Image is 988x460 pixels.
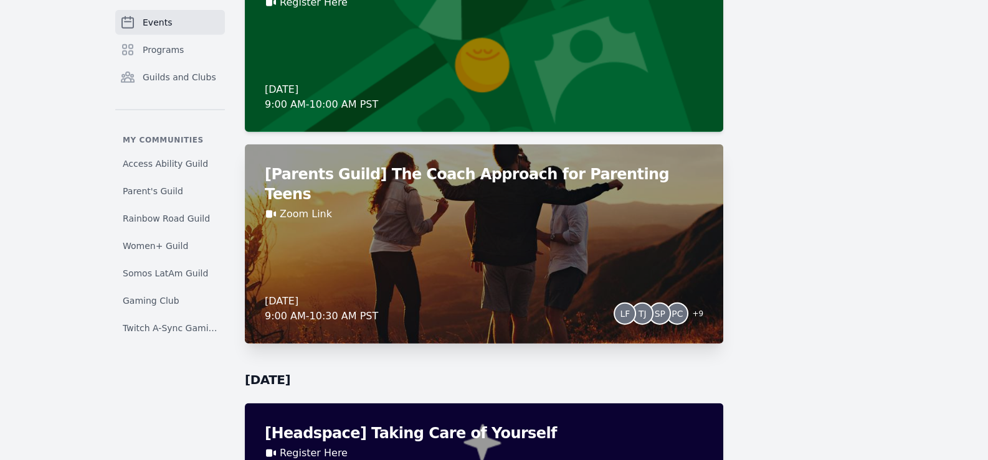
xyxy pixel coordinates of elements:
span: LF [620,309,630,318]
span: Rainbow Road Guild [123,212,210,225]
span: + 9 [685,306,703,324]
div: [DATE] 9:00 AM - 10:00 AM PST [265,82,378,112]
span: Gaming Club [123,294,179,307]
a: Rainbow Road Guild [115,207,225,230]
a: Somos LatAm Guild [115,262,225,284]
a: Guilds and Clubs [115,65,225,90]
a: Gaming Club [115,289,225,312]
span: Parent's Guild [123,185,183,197]
span: Twitch A-Sync Gaming (TAG) Club [123,322,217,334]
span: Guilds and Clubs [143,71,216,83]
a: Access Ability Guild [115,153,225,175]
span: TJ [639,309,647,318]
span: Programs [143,44,184,56]
a: Twitch A-Sync Gaming (TAG) Club [115,317,225,339]
span: SP [655,309,665,318]
nav: Sidebar [115,10,225,333]
h2: [Parents Guild] The Coach Approach for Parenting Teens [265,164,703,204]
div: [DATE] 9:00 AM - 10:30 AM PST [265,294,378,324]
a: Programs [115,37,225,62]
a: Women+ Guild [115,235,225,257]
a: Parent's Guild [115,180,225,202]
span: PC [672,309,683,318]
span: Access Ability Guild [123,157,208,170]
span: Events [143,16,172,29]
a: Events [115,10,225,35]
a: Zoom Link [280,207,332,222]
h2: [DATE] [245,371,723,388]
span: Somos LatAm Guild [123,267,208,279]
a: [Parents Guild] The Coach Approach for Parenting TeensZoom Link[DATE]9:00 AM-10:30 AM PSTLFTJSPPC+9 [245,144,723,344]
p: My communities [115,135,225,145]
h2: [Headspace] Taking Care of Yourself [265,423,703,443]
span: Women+ Guild [123,240,188,252]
